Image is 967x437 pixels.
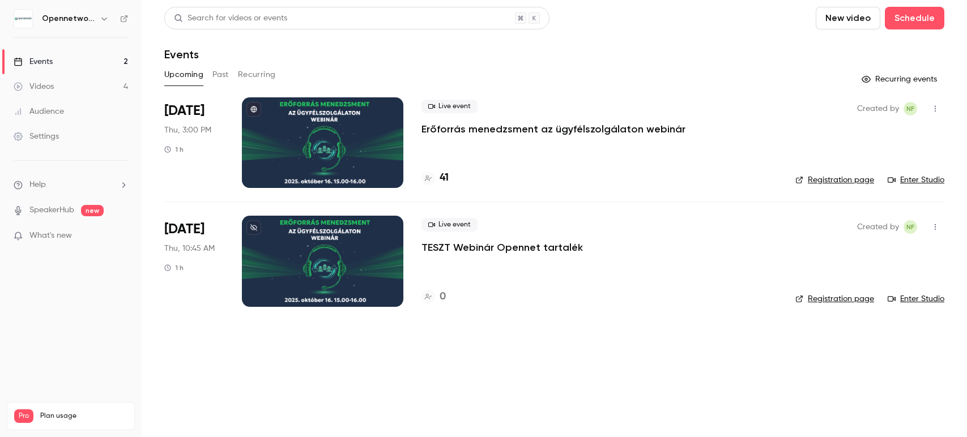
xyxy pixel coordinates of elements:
[421,170,449,186] a: 41
[421,241,583,254] a: TESZT Webinár Opennet tartalék
[40,412,127,421] span: Plan usage
[164,48,199,61] h1: Events
[164,216,224,306] div: Oct 30 Thu, 10:45 AM (Europe/Budapest)
[906,102,914,115] span: NF
[164,66,203,84] button: Upcoming
[164,263,184,272] div: 1 h
[164,125,211,136] span: Thu, 3:00 PM
[857,102,899,115] span: Created by
[81,205,104,216] span: new
[238,66,276,84] button: Recurring
[857,220,899,234] span: Created by
[795,293,874,305] a: Registration page
[164,145,184,154] div: 1 h
[114,231,128,241] iframe: Noticeable Trigger
[14,131,59,142] div: Settings
[164,102,205,120] span: [DATE]
[14,179,128,191] li: help-dropdown-opener
[421,289,446,305] a: 0
[421,122,685,136] a: Erőforrás menedzsment az ügyfélszolgálaton webinár
[885,7,944,29] button: Schedule
[904,102,917,115] span: Nóra Faragó
[164,220,205,238] span: [DATE]
[816,7,880,29] button: New video
[29,230,72,242] span: What's new
[440,289,446,305] h4: 0
[888,174,944,186] a: Enter Studio
[795,174,874,186] a: Registration page
[888,293,944,305] a: Enter Studio
[857,70,944,88] button: Recurring events
[164,243,215,254] span: Thu, 10:45 AM
[14,106,64,117] div: Audience
[29,204,74,216] a: SpeakerHub
[14,409,33,423] span: Pro
[440,170,449,186] h4: 41
[14,56,53,67] div: Events
[906,220,914,234] span: NF
[421,100,478,113] span: Live event
[904,220,917,234] span: Nóra Faragó
[174,12,287,24] div: Search for videos or events
[14,81,54,92] div: Videos
[29,179,46,191] span: Help
[14,10,32,28] img: Opennetworks Kft.
[164,97,224,188] div: Oct 16 Thu, 3:00 PM (Europe/Budapest)
[421,218,478,232] span: Live event
[212,66,229,84] button: Past
[42,13,95,24] h6: Opennetworks Kft.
